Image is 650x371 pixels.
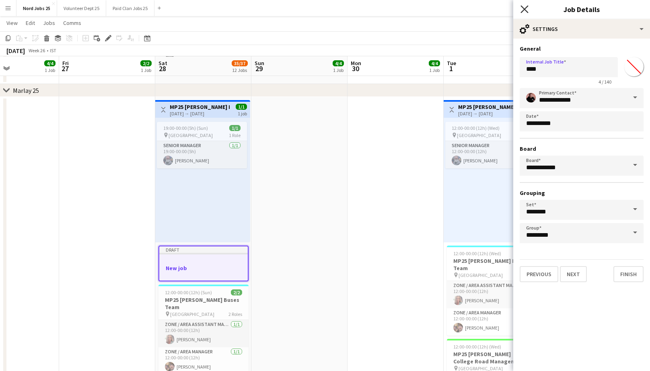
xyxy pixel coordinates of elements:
app-card-role: Zone / Area Assistant Manager1/112:00-00:00 (12h)[PERSON_NAME] [447,281,537,308]
span: Week 26 [27,47,47,53]
a: View [3,18,21,28]
span: 12:00-00:00 (12h) (Wed) [453,250,501,256]
button: Previous [520,266,558,282]
span: 2 Roles [228,311,242,317]
h3: General [520,45,644,52]
span: 4 / 140 [592,79,618,85]
span: [GEOGRAPHIC_DATA] [169,132,213,138]
span: Sat [158,59,167,67]
span: Edit [26,19,35,27]
div: 1 job [238,110,247,117]
span: Jobs [43,19,55,27]
span: 1/1 [236,104,247,110]
span: 12:00-00:00 (12h) (Wed) [453,344,501,350]
span: 12:00-00:00 (12h) (Sun) [165,289,212,295]
app-job-card: 19:00-00:00 (5h) (Sun)1/1 [GEOGRAPHIC_DATA]1 RoleSenior Manager1/119:00-00:00 (5h)[PERSON_NAME] [157,122,247,168]
h3: Grouping [520,189,644,197]
span: Tue [447,59,456,67]
h3: MP25 [PERSON_NAME] College Road Management Team [447,351,537,365]
span: 4/4 [44,60,56,66]
div: 1 Job [141,67,151,73]
h3: MP25 [PERSON_NAME] Buses Team [447,257,537,272]
div: 1 Job [333,67,344,73]
div: 1 Job [429,67,440,73]
span: 12:00-00:00 (12h) (Wed) [452,125,500,131]
span: 1 Role [229,132,241,138]
span: Sun [255,59,264,67]
span: 35/37 [232,60,248,66]
span: Comms [63,19,81,27]
button: Paid Clan Jobs 25 [106,0,154,16]
span: 30 [350,64,361,73]
span: 1/1 [229,125,241,131]
app-job-card: 12:00-00:00 (12h) (Wed)2/2MP25 [PERSON_NAME] Buses Team [GEOGRAPHIC_DATA]2 RolesZone / Area Assis... [447,246,537,336]
span: Fri [62,59,69,67]
h3: MP25 [PERSON_NAME] Management Team [170,103,230,111]
span: Mon [351,59,361,67]
button: Next [560,266,587,282]
span: [GEOGRAPHIC_DATA] [459,272,503,278]
span: View [6,19,18,27]
app-card-role: Senior Manager1/119:00-00:00 (5h)[PERSON_NAME] [157,141,247,168]
span: 4/4 [333,60,344,66]
div: 1 Job [45,67,55,73]
span: 2/2 [140,60,152,66]
h3: MP25 [PERSON_NAME] Buses Team [158,296,249,311]
span: [GEOGRAPHIC_DATA] [457,132,501,138]
span: 4/4 [429,60,440,66]
h3: New job [159,264,248,272]
span: 1 [446,64,456,73]
a: Comms [60,18,84,28]
app-card-role: Zone / Area Assistant Manager1/112:00-00:00 (12h)[PERSON_NAME] [158,320,249,347]
app-card-role: Senior Manager1/112:00-00:00 (12h)[PERSON_NAME] [445,141,535,168]
a: Jobs [40,18,58,28]
button: Finish [613,266,644,282]
div: 12 Jobs [232,67,247,73]
app-card-role: Zone / Area Manager1/112:00-00:00 (12h)[PERSON_NAME] [447,308,537,336]
div: [DATE] → [DATE] [458,111,518,117]
h3: Board [520,145,644,152]
div: IST [50,47,56,53]
div: Draft [159,246,248,253]
span: 29 [253,64,264,73]
div: [DATE] → [DATE] [170,111,230,117]
a: Edit [23,18,38,28]
span: 2/2 [231,289,242,295]
div: Marlay 25 [13,86,39,94]
button: Nord Jobs 25 [16,0,57,16]
span: 27 [61,64,69,73]
span: [GEOGRAPHIC_DATA] [170,311,214,317]
app-job-card: DraftNew job [158,246,249,281]
div: Settings [513,19,650,39]
span: 19:00-00:00 (5h) (Sun) [163,125,208,131]
h3: MP25 [PERSON_NAME] Management Team [458,103,518,111]
app-job-card: 12:00-00:00 (12h) (Wed)1/1 [GEOGRAPHIC_DATA]1 RoleSenior Manager1/112:00-00:00 (12h)[PERSON_NAME] [445,122,535,168]
span: 28 [157,64,167,73]
button: Volunteer Dept 25 [57,0,106,16]
div: [DATE] [6,47,25,55]
h3: Job Details [513,4,650,14]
